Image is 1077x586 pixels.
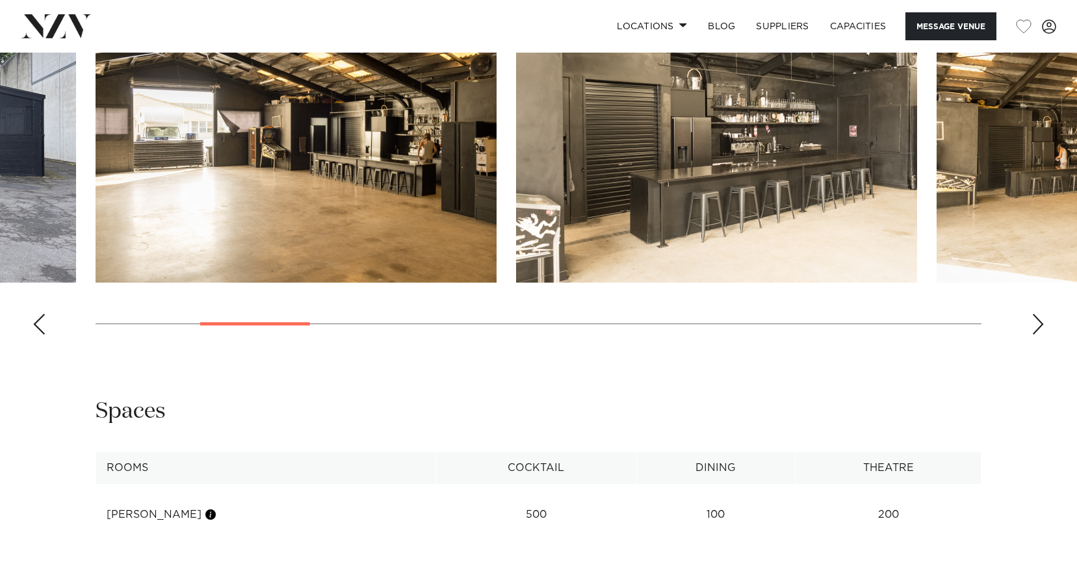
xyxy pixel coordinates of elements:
[796,499,981,531] td: 200
[21,14,92,38] img: nzv-logo.png
[96,452,436,484] th: Rooms
[796,452,981,484] th: Theatre
[606,12,697,40] a: Locations
[697,12,746,40] a: BLOG
[435,452,636,484] th: Cocktail
[96,499,436,531] td: [PERSON_NAME]
[636,452,796,484] th: Dining
[636,499,796,531] td: 100
[435,499,636,531] td: 500
[820,12,897,40] a: Capacities
[746,12,819,40] a: SUPPLIERS
[96,397,166,426] h2: Spaces
[905,12,996,40] button: Message Venue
